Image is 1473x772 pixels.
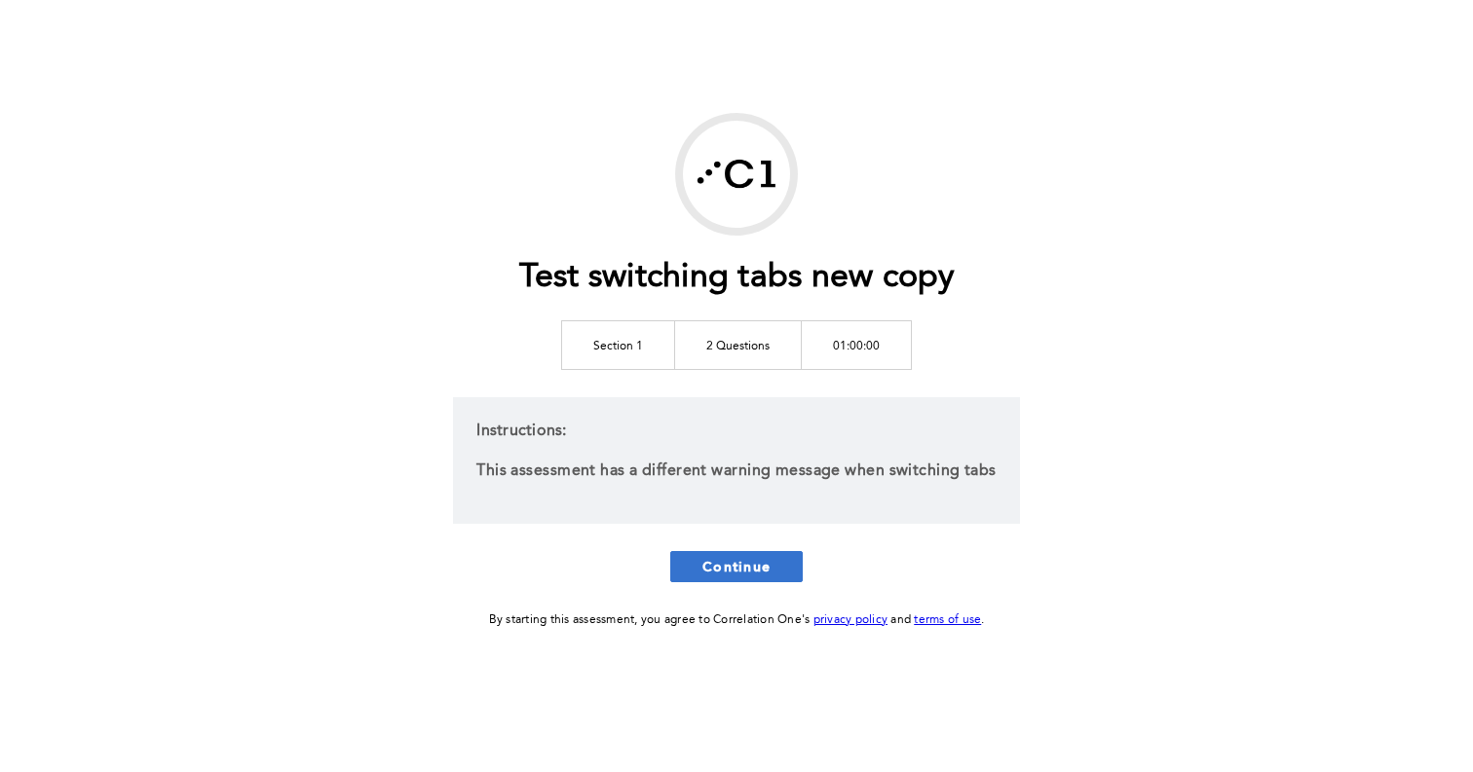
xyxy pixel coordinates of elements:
td: 01:00:00 [802,320,912,369]
a: terms of use [914,614,981,626]
img: Correlation One [683,121,790,228]
h1: Test switching tabs new copy [519,258,955,298]
p: This assessment has a different warning message when switching tabs [476,458,996,485]
td: 2 Questions [675,320,802,369]
td: Section 1 [562,320,675,369]
div: By starting this assessment, you agree to Correlation One's and . [489,609,985,631]
div: Instructions: [453,397,1019,524]
span: Continue [702,557,771,575]
button: Continue [670,551,803,582]
a: privacy policy [813,614,888,626]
